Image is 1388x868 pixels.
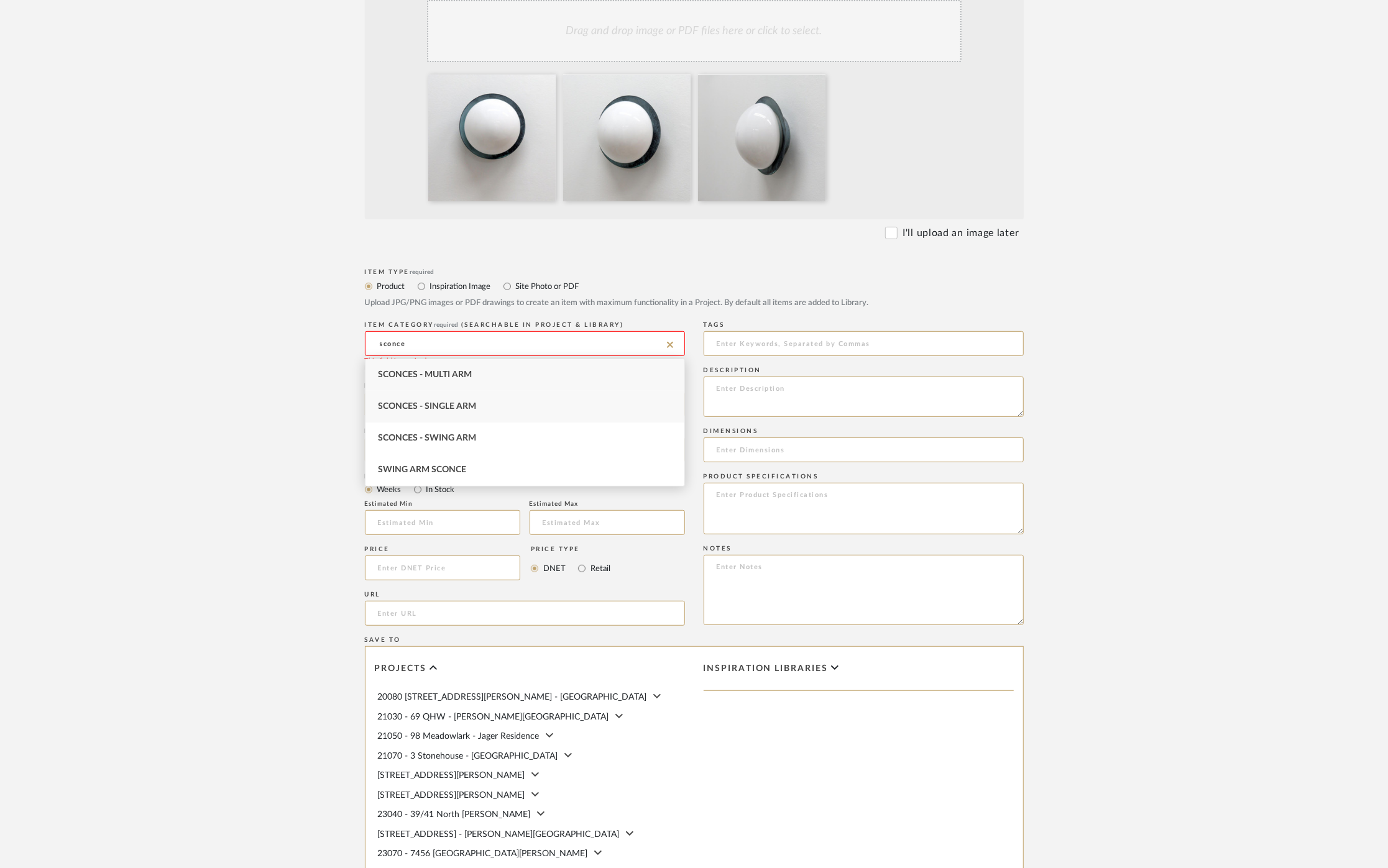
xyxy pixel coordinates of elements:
[365,278,1024,294] mat-radio-group: Select item type
[375,664,426,674] span: Projects
[378,810,531,819] span: 23040 - 39/41 North [PERSON_NAME]
[378,713,609,721] span: 21030 - 69 QHW - [PERSON_NAME][GEOGRAPHIC_DATA]
[378,693,647,701] span: 20080 [STREET_ADDRESS][PERSON_NAME] - [GEOGRAPHIC_DATA]
[378,830,620,839] span: [STREET_ADDRESS] - [PERSON_NAME][GEOGRAPHIC_DATA]
[378,402,476,411] span: Sconces - Single Arm
[365,546,521,553] div: Price
[704,367,1024,374] div: Description
[903,226,1019,240] label: I'll upload an image later
[530,500,685,508] div: Estimated Max
[515,280,579,293] label: Site Photo or PDF
[704,545,1024,552] div: Notes
[378,370,472,379] span: Sconces - Multi Arm
[376,280,405,293] label: Product
[704,321,1024,329] div: Tags
[531,546,610,553] div: Price Type
[425,483,455,496] label: In Stock
[365,331,685,356] input: Type a category to search and select
[378,752,558,761] span: 21070 - 3 Stonehouse - [GEOGRAPHIC_DATA]
[434,322,458,328] span: required
[531,555,610,580] mat-radio-group: Select price type
[589,562,610,575] label: Retail
[365,482,685,497] mat-radio-group: Select item type
[378,732,540,741] span: 21050 - 98 Meadowlark - Jager Residence
[704,427,1024,435] div: Dimensions
[704,437,1024,462] input: Enter Dimensions
[365,510,520,535] input: Estimated Min
[410,269,434,275] span: required
[429,280,491,293] label: Inspiration Image
[365,555,521,580] input: Enter DNET Price
[704,331,1024,356] input: Enter Keywords, Separated by Commas
[378,849,588,858] span: 23070 - 7456 [GEOGRAPHIC_DATA][PERSON_NAME]
[378,771,525,780] span: [STREET_ADDRESS][PERSON_NAME]
[365,297,1024,309] div: Upload JPG/PNG images or PDF drawings to create an item with maximum functionality in a Project. ...
[365,268,1024,276] div: Item Type
[530,510,685,535] input: Estimated Max
[365,500,520,508] div: Estimated Min
[378,465,466,474] span: Swing Arm Sconce
[365,601,685,626] input: Enter URL
[365,591,685,598] div: URL
[704,473,1024,480] div: Product Specifications
[365,636,1024,644] div: Save To
[365,321,685,329] div: ITEM CATEGORY
[378,434,476,442] span: Sconces - Swing Arm
[378,791,525,800] span: [STREET_ADDRESS][PERSON_NAME]
[542,562,566,575] label: DNET
[704,664,828,674] span: Inspiration libraries
[461,322,624,328] span: (Searchable in Project & Library)
[376,483,402,496] label: Weeks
